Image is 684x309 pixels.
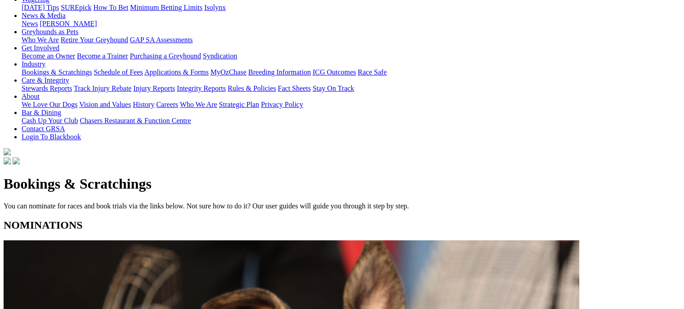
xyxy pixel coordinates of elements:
[94,4,129,11] a: How To Bet
[22,4,680,12] div: Wagering
[22,93,40,100] a: About
[94,68,143,76] a: Schedule of Fees
[22,84,680,93] div: Care & Integrity
[210,68,246,76] a: MyOzChase
[77,52,128,60] a: Become a Trainer
[13,157,20,164] img: twitter.svg
[61,4,91,11] a: SUREpick
[40,20,97,27] a: [PERSON_NAME]
[22,28,78,35] a: Greyhounds as Pets
[219,101,259,108] a: Strategic Plan
[22,76,69,84] a: Care & Integrity
[22,117,78,124] a: Cash Up Your Club
[22,36,59,44] a: Who We Are
[261,101,303,108] a: Privacy Policy
[22,44,59,52] a: Get Involved
[133,101,154,108] a: History
[22,20,680,28] div: News & Media
[80,117,191,124] a: Chasers Restaurant & Function Centre
[180,101,217,108] a: Who We Are
[203,52,237,60] a: Syndication
[228,84,276,92] a: Rules & Policies
[79,101,131,108] a: Vision and Values
[22,68,92,76] a: Bookings & Scratchings
[22,133,81,141] a: Login To Blackbook
[156,101,178,108] a: Careers
[130,52,201,60] a: Purchasing a Greyhound
[22,84,72,92] a: Stewards Reports
[74,84,131,92] a: Track Injury Rebate
[4,176,680,192] h1: Bookings & Scratchings
[22,36,680,44] div: Greyhounds as Pets
[4,157,11,164] img: facebook.svg
[358,68,386,76] a: Race Safe
[22,20,38,27] a: News
[4,202,680,210] p: You can nominate for races and book trials via the links below. Not sure how to do it? Our user g...
[22,60,45,68] a: Industry
[61,36,128,44] a: Retire Your Greyhound
[22,109,61,116] a: Bar & Dining
[4,219,680,231] h2: NOMINATIONS
[313,84,354,92] a: Stay On Track
[4,148,11,155] img: logo-grsa-white.png
[22,101,680,109] div: About
[22,4,59,11] a: [DATE] Tips
[130,36,193,44] a: GAP SA Assessments
[313,68,356,76] a: ICG Outcomes
[22,12,66,19] a: News & Media
[144,68,209,76] a: Applications & Forms
[133,84,175,92] a: Injury Reports
[22,117,680,125] div: Bar & Dining
[204,4,226,11] a: Isolynx
[130,4,202,11] a: Minimum Betting Limits
[22,125,65,132] a: Contact GRSA
[248,68,311,76] a: Breeding Information
[22,52,75,60] a: Become an Owner
[22,52,680,60] div: Get Involved
[278,84,311,92] a: Fact Sheets
[177,84,226,92] a: Integrity Reports
[22,68,680,76] div: Industry
[22,101,77,108] a: We Love Our Dogs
